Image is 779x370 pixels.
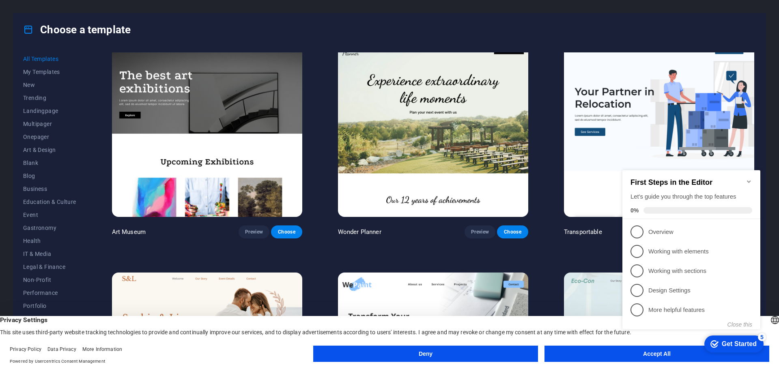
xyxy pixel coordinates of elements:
[23,221,76,234] button: Gastronomy
[23,52,76,65] button: All Templates
[23,130,76,143] button: Onepager
[23,95,76,101] span: Trending
[23,134,76,140] span: Onepager
[23,143,76,156] button: Art & Design
[23,234,76,247] button: Health
[108,162,133,168] button: Close this
[239,225,269,238] button: Preview
[23,69,76,75] span: My Templates
[23,286,76,299] button: Performance
[564,41,754,217] img: Transportable
[23,195,76,208] button: Education & Culture
[23,121,76,127] span: Multipager
[29,127,127,135] p: Design Settings
[127,19,133,25] div: Minimize checklist
[23,251,76,257] span: IT & Media
[465,225,495,238] button: Preview
[3,121,141,141] li: Design Settings
[29,146,127,155] p: More helpful features
[23,117,76,130] button: Multipager
[112,41,302,217] img: Art Museum
[23,290,76,296] span: Performance
[3,102,141,121] li: Working with sections
[23,303,76,309] span: Portfolio
[23,299,76,312] button: Portfolio
[23,186,76,192] span: Business
[23,104,76,117] button: Landingpage
[139,173,147,182] div: 5
[23,108,76,114] span: Landingpage
[23,312,76,325] button: Services
[112,228,146,236] p: Art Museum
[23,182,76,195] button: Business
[3,141,141,160] li: More helpful features
[23,208,76,221] button: Event
[23,212,76,218] span: Event
[23,199,76,205] span: Education & Culture
[564,228,602,236] p: Transportable
[278,229,295,235] span: Choose
[338,41,528,217] img: Wonder Planner
[11,48,24,54] span: 0%
[23,247,76,260] button: IT & Media
[23,91,76,104] button: Trending
[23,56,76,62] span: All Templates
[271,225,302,238] button: Choose
[29,107,127,116] p: Working with sections
[23,169,76,182] button: Blog
[85,176,144,193] div: Get Started 5 items remaining, 0% complete
[23,273,76,286] button: Non-Profit
[471,229,489,235] span: Preview
[23,160,76,166] span: Blank
[29,88,127,96] p: Working with elements
[23,238,76,244] span: Health
[23,82,76,88] span: New
[23,65,76,78] button: My Templates
[23,78,76,91] button: New
[504,229,521,235] span: Choose
[23,173,76,179] span: Blog
[23,277,76,283] span: Non-Profit
[23,225,76,231] span: Gastronomy
[11,33,133,41] div: Let's guide you through the top features
[23,264,76,270] span: Legal & Finance
[29,68,127,77] p: Overview
[103,181,138,188] div: Get Started
[23,156,76,169] button: Blank
[23,23,131,36] h4: Choose a template
[3,82,141,102] li: Working with elements
[338,228,381,236] p: Wonder Planner
[497,225,528,238] button: Choose
[11,19,133,27] h2: First Steps in the Editor
[23,147,76,153] span: Art & Design
[3,63,141,82] li: Overview
[23,260,76,273] button: Legal & Finance
[245,229,263,235] span: Preview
